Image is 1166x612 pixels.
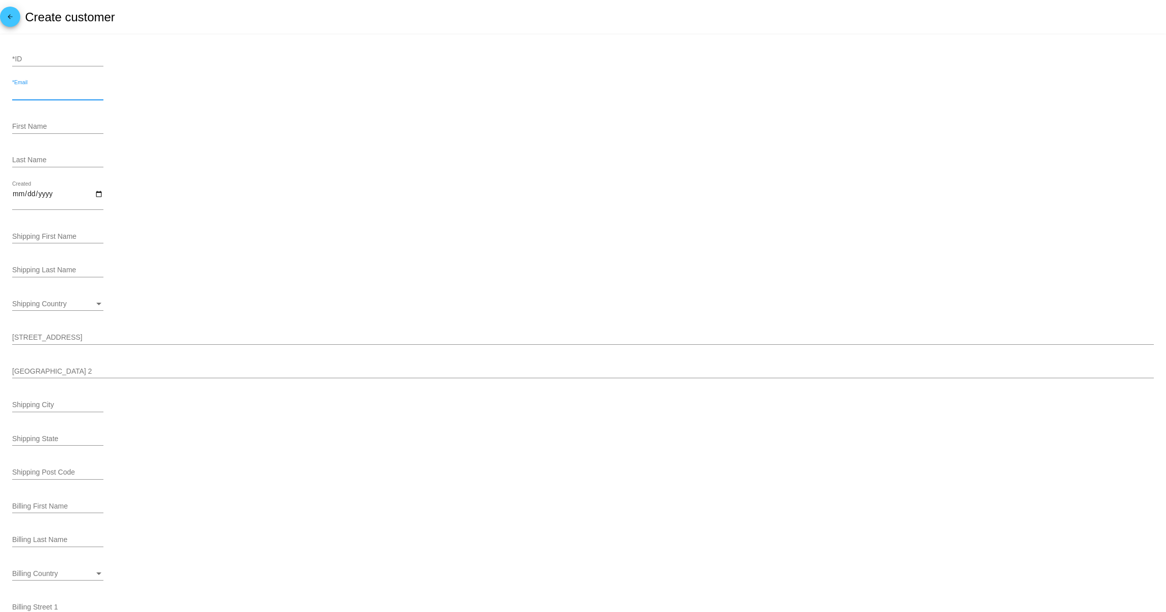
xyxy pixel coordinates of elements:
[12,156,103,164] input: Last Name
[12,334,1154,342] input: Shipping Street 1
[12,233,103,241] input: Shipping First Name
[12,190,103,207] input: Created
[12,300,66,308] span: Shipping Country
[12,300,103,308] mat-select: Shipping Country
[4,13,16,25] mat-icon: arrow_back
[12,502,103,511] input: Billing First Name
[12,469,103,477] input: Shipping Post Code
[12,536,103,544] input: Billing Last Name
[12,569,58,578] span: Billing Country
[12,603,103,611] input: Billing Street 1
[12,89,103,97] input: *Email
[12,266,103,274] input: Shipping Last Name
[12,435,103,443] input: Shipping State
[25,10,115,24] h2: Create customer
[12,570,103,578] mat-select: Billing Country
[12,368,1154,376] input: Shipping Street 2
[12,123,103,131] input: First Name
[12,401,103,409] input: Shipping City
